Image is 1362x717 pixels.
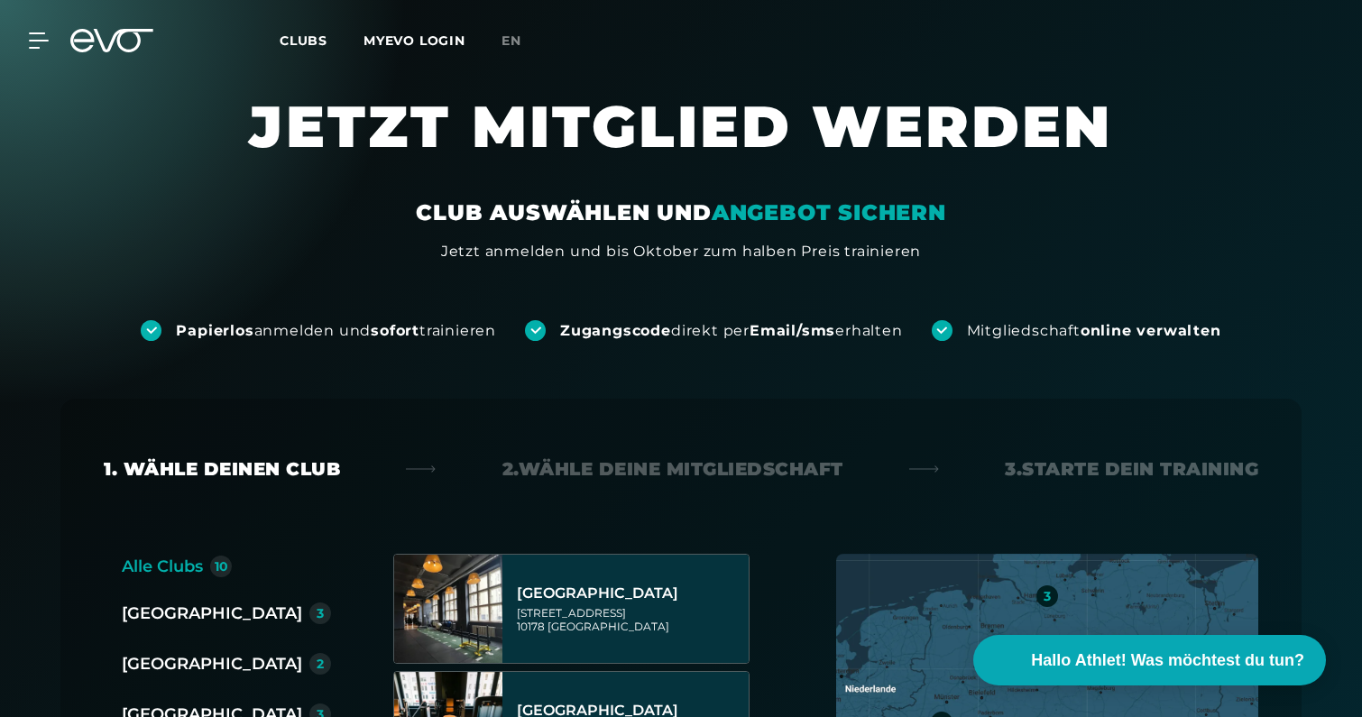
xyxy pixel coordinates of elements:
div: 3. Starte dein Training [1005,456,1258,482]
div: Jetzt anmelden und bis Oktober zum halben Preis trainieren [441,241,921,262]
div: [GEOGRAPHIC_DATA] [122,601,302,626]
span: en [502,32,521,49]
a: en [502,31,543,51]
div: [GEOGRAPHIC_DATA] [122,651,302,676]
div: 3 [317,607,324,620]
strong: Zugangscode [560,322,671,339]
span: Clubs [280,32,327,49]
div: 10 [215,560,228,573]
div: direkt per erhalten [560,321,902,341]
strong: Email/sms [750,322,835,339]
strong: online verwalten [1081,322,1221,339]
h1: JETZT MITGLIED WERDEN [140,90,1222,198]
img: Berlin Alexanderplatz [394,555,502,663]
div: [STREET_ADDRESS] 10178 [GEOGRAPHIC_DATA] [517,606,743,633]
div: 3 [1044,590,1051,602]
span: Hallo Athlet! Was möchtest du tun? [1031,648,1304,673]
div: CLUB AUSWÄHLEN UND [416,198,945,227]
div: 2 [317,657,324,670]
div: 2. Wähle deine Mitgliedschaft [502,456,843,482]
em: ANGEBOT SICHERN [712,199,946,225]
strong: sofort [371,322,419,339]
a: MYEVO LOGIN [364,32,465,49]
div: anmelden und trainieren [176,321,496,341]
div: 1. Wähle deinen Club [104,456,340,482]
div: [GEOGRAPHIC_DATA] [517,584,743,602]
div: Mitgliedschaft [967,321,1221,341]
strong: Papierlos [176,322,253,339]
button: Hallo Athlet! Was möchtest du tun? [973,635,1326,685]
div: Alle Clubs [122,554,203,579]
a: Clubs [280,32,364,49]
